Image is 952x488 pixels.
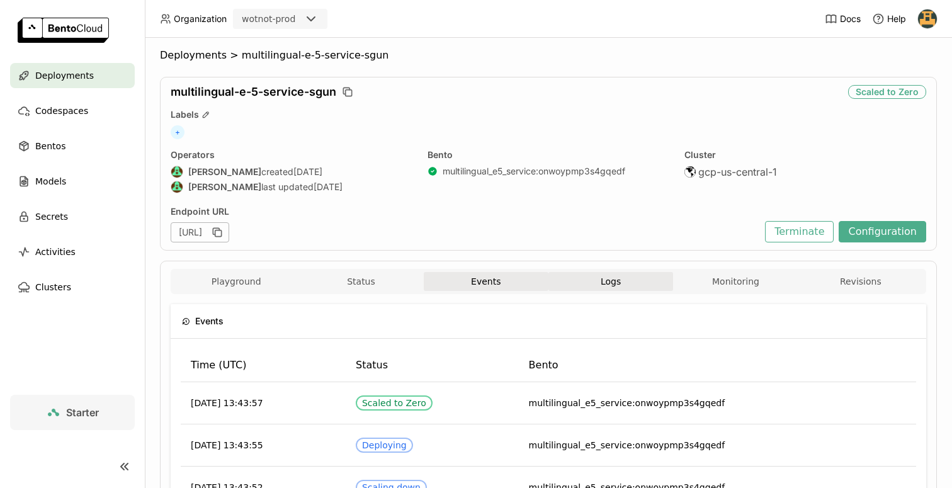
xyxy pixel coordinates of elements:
a: Starter [10,395,135,430]
a: Clusters [10,275,135,300]
span: > [227,49,242,62]
span: Events [195,314,224,328]
span: Codespaces [35,103,88,118]
div: created [171,166,412,178]
button: Configuration [839,221,926,242]
div: wotnot-prod [242,13,295,25]
button: Revisions [798,272,923,291]
input: Selected wotnot-prod. [297,13,298,26]
span: multilingual-e-5-service-sgun [171,85,336,99]
div: Operators [171,149,412,161]
div: Bento [428,149,669,161]
strong: [PERSON_NAME] [188,181,261,193]
span: Starter [66,406,99,419]
th: Time (UTC) [181,349,346,382]
span: multilingual-e-5-service-sgun [242,49,389,62]
span: [DATE] [293,166,322,178]
span: [DATE] [314,181,343,193]
td: [DATE] 13:43:57 [181,382,346,424]
th: Status [346,349,519,382]
span: + [171,125,184,139]
button: Terminate [765,221,834,242]
button: Playground [174,272,298,291]
button: Events [424,272,548,291]
td: [DATE] 13:43:55 [181,424,346,467]
div: Scaled to Zero [848,85,926,99]
a: multilingual_e5_service:onwoypmp3s4gqedf [443,166,625,177]
span: Secrets [35,209,68,224]
a: Activities [10,239,135,264]
div: Cluster [684,149,926,161]
span: Docs [840,13,861,25]
a: Secrets [10,204,135,229]
img: WotNot Developer [918,9,937,28]
strong: [PERSON_NAME] [188,166,261,178]
div: Scaled to Zero [362,398,426,408]
span: Models [35,174,66,189]
div: last updated [171,181,412,193]
span: Deployments [160,49,227,62]
span: Activities [35,244,76,259]
a: Codespaces [10,98,135,123]
button: Monitoring [673,272,798,291]
nav: Breadcrumbs navigation [160,49,937,62]
span: Clusters [35,280,71,295]
span: multilingual_e5_service:onwoypmp3s4gqedf [529,440,725,450]
span: Deployments [35,68,94,83]
a: Bentos [10,133,135,159]
div: Deploying [362,440,407,450]
img: Darshit Bhuva [171,181,183,193]
span: Bentos [35,139,65,154]
div: Labels [171,109,926,120]
img: logo [18,18,109,43]
th: Bento [519,349,916,382]
div: Help [872,13,906,25]
div: Endpoint URL [171,206,759,217]
span: Help [887,13,906,25]
a: Models [10,169,135,194]
span: Organization [174,13,227,25]
a: Docs [825,13,861,25]
div: [URL] [171,222,229,242]
span: multilingual_e5_service:onwoypmp3s4gqedf [529,398,725,408]
img: Darshit Bhuva [171,166,183,178]
button: Status [298,272,423,291]
span: Logs [601,276,621,287]
a: Deployments [10,63,135,88]
span: gcp-us-central-1 [698,166,777,178]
